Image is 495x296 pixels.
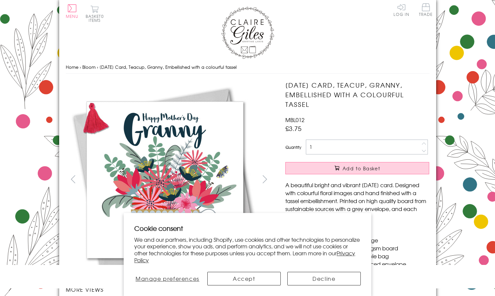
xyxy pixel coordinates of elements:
[285,162,429,174] button: Add to Basket
[82,64,96,70] a: Bloom
[80,64,81,70] span: ›
[86,5,104,22] button: Basket0 items
[100,64,237,70] span: [DATE] Card, Teacup, Granny, Embellished with a colourful tassel
[66,285,272,293] h3: More views
[419,3,433,16] span: Trade
[272,80,471,279] img: Mother's Day Card, Teacup, Granny, Embellished with a colourful tassel
[285,144,301,150] label: Quantity
[419,3,433,18] a: Trade
[257,172,272,187] button: next
[343,165,380,172] span: Add to Basket
[285,181,429,221] p: A beautiful bright and vibrant [DATE] card. Designed with colourful floral images and hand finish...
[66,13,79,19] span: Menu
[134,224,361,233] h2: Cookie consent
[66,61,430,74] nav: breadcrumbs
[285,124,302,133] span: £3.75
[287,272,361,285] button: Decline
[66,64,78,70] a: Home
[285,80,429,109] h1: [DATE] Card, Teacup, Granny, Embellished with a colourful tassel
[134,272,200,285] button: Manage preferences
[65,80,264,279] img: Mother's Day Card, Teacup, Granny, Embellished with a colourful tassel
[134,236,361,264] p: We and our partners, including Shopify, use cookies and other technologies to personalize your ex...
[393,3,409,16] a: Log In
[207,272,281,285] button: Accept
[221,7,274,59] img: Claire Giles Greetings Cards
[134,249,355,264] a: Privacy Policy
[136,275,199,282] span: Manage preferences
[285,116,305,124] span: MBL012
[66,172,81,187] button: prev
[97,64,98,70] span: ›
[89,13,104,23] span: 0 items
[66,4,79,18] button: Menu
